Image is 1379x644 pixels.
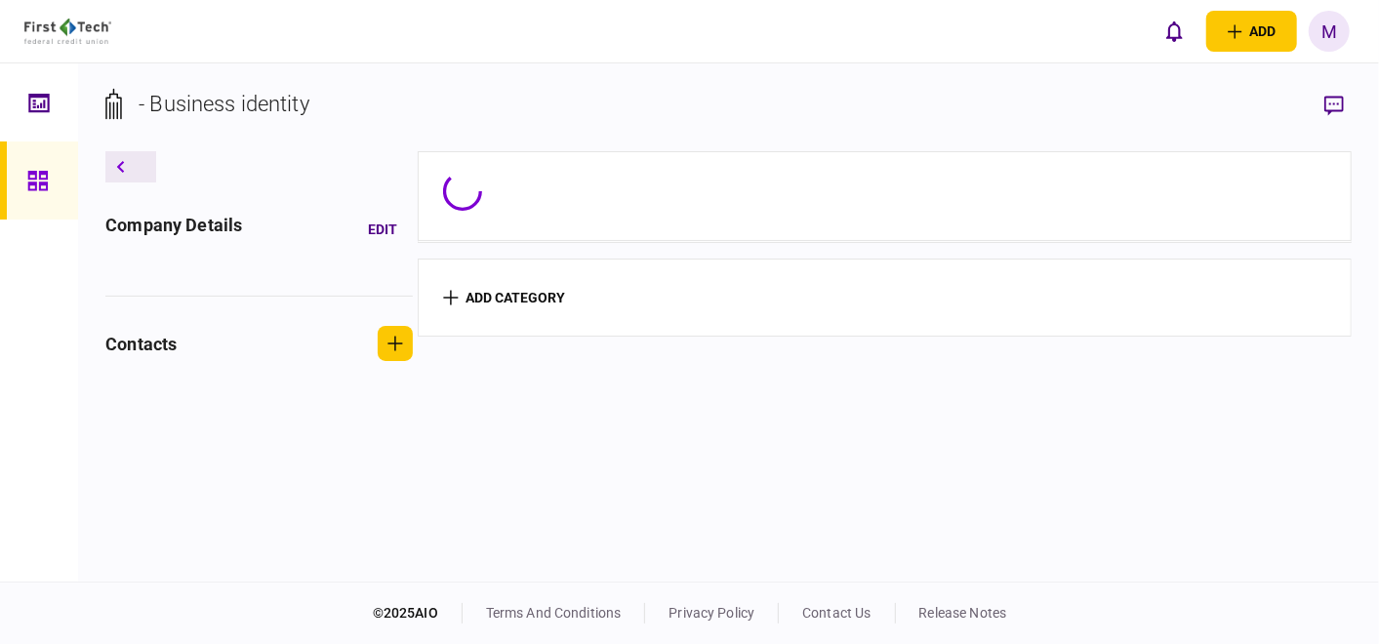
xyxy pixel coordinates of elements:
div: - Business identity [139,88,309,120]
button: open adding identity options [1206,11,1297,52]
button: open notifications list [1154,11,1195,52]
button: Edit [352,212,413,247]
a: privacy policy [669,605,754,621]
a: contact us [802,605,871,621]
a: release notes [919,605,1007,621]
img: client company logo [24,19,111,44]
a: terms and conditions [486,605,622,621]
div: © 2025 AIO [373,603,463,624]
button: M [1309,11,1350,52]
div: company details [105,212,242,247]
div: contacts [105,331,177,357]
button: add category [443,290,565,305]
